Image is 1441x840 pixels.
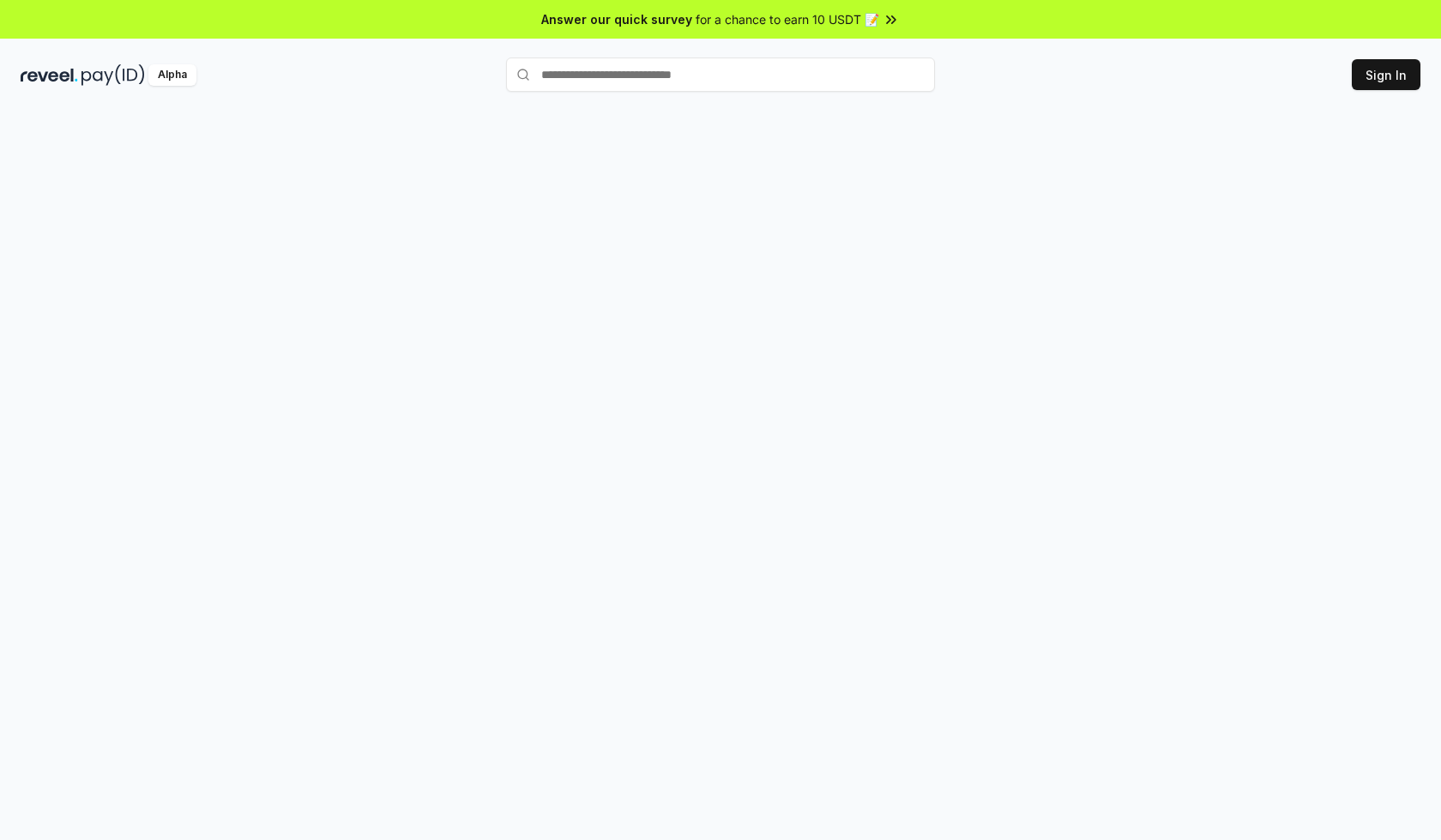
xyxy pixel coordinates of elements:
[148,64,196,86] div: Alpha
[541,10,692,28] span: Answer our quick survey
[1352,59,1420,90] button: Sign In
[696,10,879,28] span: for a chance to earn 10 USDT 📝
[21,64,78,86] img: reveel_dark
[81,64,145,86] img: pay_id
